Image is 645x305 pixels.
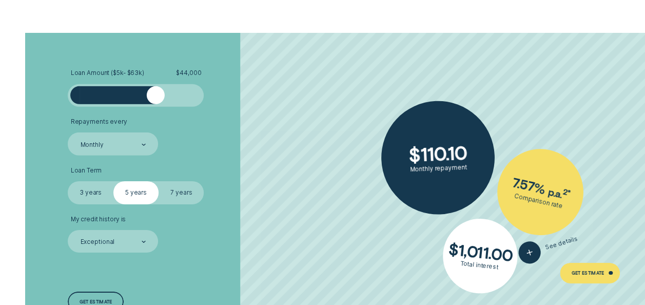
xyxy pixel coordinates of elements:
[516,228,580,266] button: See details
[113,181,159,204] label: 5 years
[71,118,127,126] span: Repayments every
[560,263,620,283] a: Get Estimate
[176,69,201,77] span: $ 44,000
[71,69,144,77] span: Loan Amount ( $5k - $63k )
[159,181,204,204] label: 7 years
[71,167,102,175] span: Loan Term
[71,216,126,223] span: My credit history is
[544,235,578,251] span: See details
[68,181,113,204] label: 3 years
[81,141,104,148] div: Monthly
[81,238,115,246] div: Exceptional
